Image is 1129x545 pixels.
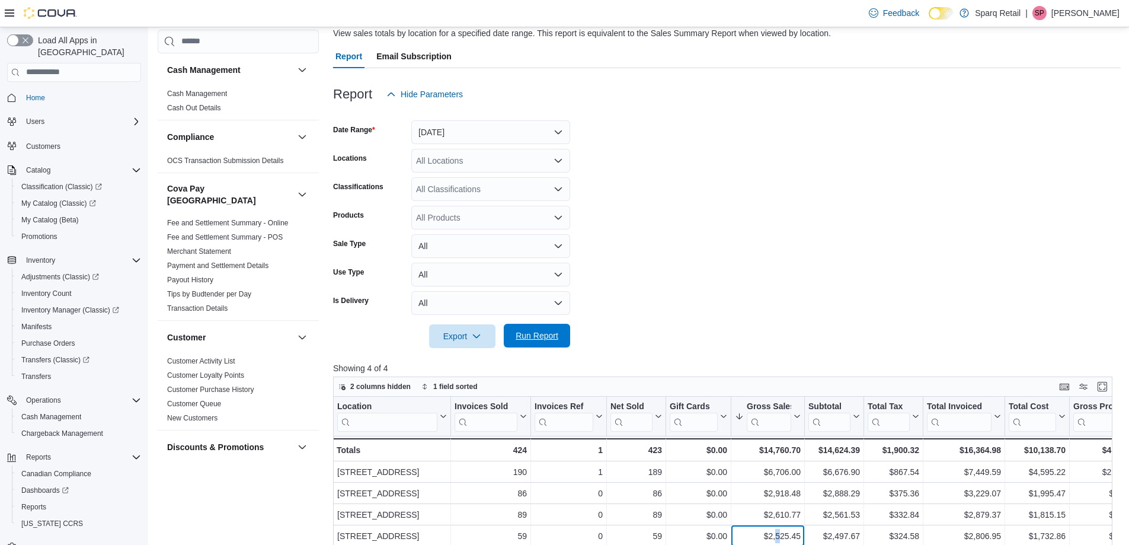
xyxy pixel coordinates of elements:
a: Payment and Settlement Details [167,262,268,270]
span: Payout History [167,275,213,285]
span: My Catalog (Classic) [17,196,141,211]
div: Compliance [158,154,319,173]
span: New Customers [167,413,218,423]
div: $7,449.59 [927,465,1001,479]
span: Reports [17,500,141,514]
div: 1 [535,465,603,479]
span: Canadian Compliance [21,469,91,479]
div: $2,497.67 [808,529,860,543]
div: $1,995.47 [1009,486,1066,501]
a: Home [21,91,50,105]
a: [US_STATE] CCRS [17,517,88,531]
div: $332.84 [868,508,919,522]
div: Invoices Sold [455,401,517,432]
div: Location [337,401,437,413]
div: $0.00 [670,508,727,522]
button: Keyboard shortcuts [1057,380,1072,394]
button: Open list of options [554,184,563,194]
div: 86 [610,486,662,501]
button: Customer [295,330,309,345]
a: Canadian Compliance [17,467,96,481]
span: Manifests [21,322,52,332]
h3: Cova Pay [GEOGRAPHIC_DATA] [167,183,293,206]
div: Customer [158,354,319,430]
span: Inventory Manager (Classic) [21,305,119,315]
a: My Catalog (Beta) [17,213,84,227]
a: Dashboards [12,482,146,499]
p: [PERSON_NAME] [1051,6,1120,20]
div: $2,561.53 [808,508,860,522]
p: | [1025,6,1028,20]
button: Home [2,89,146,106]
span: Customer Queue [167,399,221,409]
span: Reports [21,450,141,464]
div: Total Cost [1009,401,1056,432]
p: Sparq Retail [975,6,1021,20]
div: 189 [610,465,662,479]
a: Customer Activity List [167,357,235,365]
div: Gift Cards [670,401,718,413]
span: Customer Loyalty Points [167,371,244,380]
h3: Cash Management [167,64,241,76]
span: Chargeback Management [17,426,141,441]
div: $2,918.48 [735,486,801,501]
a: Transfers [17,369,56,384]
div: $2,888.29 [808,486,860,501]
span: SP [1035,6,1044,20]
span: My Catalog (Classic) [21,199,96,208]
div: Total Tax [868,401,910,432]
span: Inventory [21,253,141,267]
div: Net Sold [610,401,653,432]
button: Open list of options [554,156,563,165]
div: Totals [337,443,447,457]
span: Tips by Budtender per Day [167,289,251,299]
span: Promotions [21,232,57,241]
a: Chargeback Management [17,426,108,441]
span: Cash Management [21,412,81,422]
span: Customers [26,142,60,151]
div: 424 [455,443,527,457]
span: Home [26,93,45,103]
a: Adjustments (Classic) [17,270,104,284]
a: Tips by Budtender per Day [167,290,251,298]
span: 2 columns hidden [350,382,411,391]
button: Total Tax [868,401,919,432]
div: Gross Sales [747,401,791,432]
button: Operations [2,392,146,409]
span: Classification (Classic) [17,180,141,194]
div: 59 [455,529,527,543]
span: Promotions [17,230,141,244]
button: Chargeback Management [12,425,146,442]
label: Is Delivery [333,296,369,305]
span: Transfers (Classic) [21,355,89,365]
div: $6,676.90 [808,465,860,479]
a: Transfers (Classic) [12,352,146,368]
button: Compliance [167,131,293,143]
button: My Catalog (Beta) [12,212,146,228]
div: 0 [535,529,603,543]
a: Fee and Settlement Summary - Online [167,219,289,227]
label: Classifications [333,182,383,192]
div: [STREET_ADDRESS] [337,529,447,543]
div: Location [337,401,437,432]
span: Canadian Compliance [17,467,141,481]
button: Manifests [12,318,146,335]
span: Chargeback Management [21,429,103,438]
a: My Catalog (Classic) [17,196,101,211]
div: Scott Perrin [1032,6,1047,20]
div: 0 [535,486,603,501]
a: Transfers (Classic) [17,353,94,367]
button: Users [2,113,146,130]
span: My Catalog (Beta) [17,213,141,227]
h3: Discounts & Promotions [167,441,264,453]
div: $1,732.86 [1009,529,1066,543]
a: Promotions [17,230,62,244]
span: Fee and Settlement Summary - POS [167,232,283,242]
a: Cash Management [17,410,86,424]
div: $2,806.95 [927,529,1001,543]
span: Inventory [26,256,55,265]
div: Gross Sales [747,401,791,413]
span: Manifests [17,320,141,334]
button: Subtotal [808,401,860,432]
button: Customer [167,332,293,343]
